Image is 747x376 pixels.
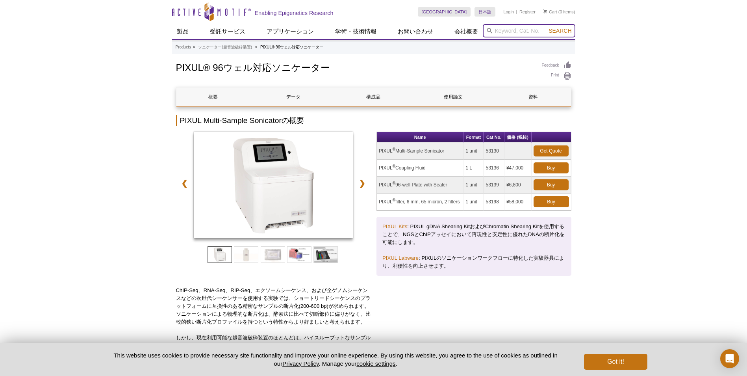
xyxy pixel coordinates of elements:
[549,28,571,34] span: Search
[256,87,330,106] a: データ
[418,7,471,17] a: [GEOGRAPHIC_DATA]
[260,45,323,49] li: PIXUL® 96ウェル対応ソニケーター
[176,334,371,373] p: しかし、現在利用可能な超音波破砕装置のほとんどは、ハイスループットなサンプル処理法との相性が悪かったり、高価な専用プレートやチューブを必要としたりします。PIXULは、シンプルな操作性と低ランニ...
[463,143,484,160] td: 1 unit
[534,196,569,207] a: Buy
[382,223,565,246] p: : PIXUL gDNA Shearing KitおよびChromatin Shearing Kitを使用することで、NGSとChIPアッセイにおいて再現性と安定性に優れたDNAの断片化を可能に...
[377,143,463,160] td: PIXUL Multi-Sample Sonicator
[176,87,250,106] a: 概要
[543,9,557,15] a: Cart
[330,24,381,39] a: 学術・技術情報
[516,7,517,17] li: |
[484,132,504,143] th: Cat No.
[176,174,193,192] a: ❮
[176,61,534,73] h1: PIXUL® 96ウェル対応ソニケーター
[194,132,353,238] img: PIXUL Multi-Sample Sonicator
[377,194,463,210] td: PIXUL filter, 6 mm, 65 micron, 2 filters
[463,160,484,177] td: 1 L
[504,194,532,210] td: ¥58,000
[504,177,532,194] td: ¥6,800
[382,254,565,270] p: : PIXULのソニケーションワークフローに特化した実験器具により、利便性を向上させます。
[416,87,490,106] a: 使用論文
[393,181,395,185] sup: ®
[393,164,395,168] sup: ®
[463,194,484,210] td: 1 unit
[584,354,647,370] button: Got it!
[282,360,319,367] a: Privacy Policy
[377,160,463,177] td: PIXUL Coupling Fluid
[484,177,504,194] td: 53139
[194,132,353,240] a: PIXUL Multi-Sample Sonicator
[205,24,250,39] a: 受託サービス
[534,162,569,173] a: Buy
[382,255,419,261] a: PIXUL Labware
[720,349,739,368] div: Open Intercom Messenger
[193,45,195,49] li: »
[463,132,484,143] th: Format
[356,360,395,367] button: cookie settings
[262,24,319,39] a: アプリケーション
[176,287,371,326] p: ChIP-Seq、RNA-Seq、RIP-Seq、エクソームシーケンス、および全ゲノムシーケンスなどの次世代シーケンサーを使用する実験では、ショートリードシーケンスのプラットフォームに互換性のあ...
[542,72,571,80] a: Print
[534,179,569,190] a: Buy
[483,24,575,37] input: Keyword, Cat. No.
[504,132,532,143] th: 価格 (税抜)
[393,198,395,202] sup: ®
[484,160,504,177] td: 53136
[172,24,193,39] a: 製品
[504,160,532,177] td: ¥47,000
[450,24,483,39] a: 会社概要
[463,177,484,194] td: 1 unit
[377,177,463,194] td: PIXUL 96-well Plate with Sealer
[255,45,258,49] li: »
[354,174,371,192] a: ❯
[484,194,504,210] td: 53198
[496,87,570,106] a: 資料
[336,87,410,106] a: 構成品
[542,61,571,70] a: Feedback
[176,115,571,126] h2: PIXUL Multi-Sample Sonicatorの概要
[198,44,252,51] a: ソニケーター(超音波破砕装置)
[519,9,536,15] a: Register
[546,27,574,34] button: Search
[255,9,334,17] h2: Enabling Epigenetics Research
[484,143,504,160] td: 53130
[393,147,395,151] sup: ®
[100,351,571,368] p: This website uses cookies to provide necessary site functionality and improve your online experie...
[377,132,463,143] th: Name
[475,7,495,17] a: 日本語
[176,44,191,51] a: Products
[503,9,514,15] a: Login
[543,9,547,13] img: Your Cart
[543,7,575,17] li: (0 items)
[393,24,438,39] a: お問い合わせ
[382,223,407,229] a: PIXUL Kits
[534,145,569,156] a: Get Quote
